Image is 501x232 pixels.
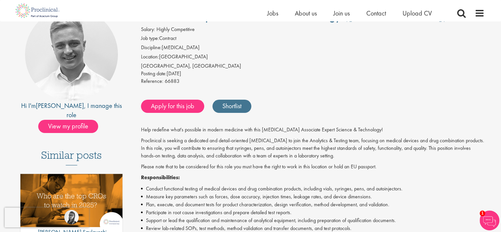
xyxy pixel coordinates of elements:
img: Chatbot [480,211,499,230]
p: Proclinical is seeking a dedicated and detail-oriented [MEDICAL_DATA] to join the Analytics & Tes... [141,137,485,160]
a: Jobs [267,9,278,17]
li: Contract [141,35,485,44]
li: Support or lead the qualification and maintenance of analytical equipment, including preparation ... [141,216,485,224]
li: Measure key parameters such as forces, dose accuracy, injection times, leakage rates, and device ... [141,193,485,201]
span: View my profile [38,120,98,133]
div: Hi I'm , I manage this role [17,101,126,120]
label: Reference: [141,78,163,85]
span: Posting date: [141,70,167,77]
img: Top 10 CROs 2025 | Proclinical [20,174,123,227]
label: Discipline: [141,44,162,51]
iframe: reCAPTCHA [5,208,89,227]
li: [MEDICAL_DATA] [141,44,485,53]
p: Help redefine what's possible in modern medicine with this [MEDICAL_DATA] Associate Expert Scienc... [141,126,485,134]
span: 1 [480,211,485,216]
a: Upload CV [403,9,432,17]
a: [PERSON_NAME] [36,101,84,110]
p: Please note that to be considered for this role you must have the right to work in this location ... [141,163,485,171]
label: Salary: [141,26,155,33]
a: Shortlist [212,100,251,113]
strong: Responsibilities: [141,174,180,181]
span: 66883 [165,78,180,84]
div: [DATE] [141,70,485,78]
label: Job type: [141,35,159,42]
li: Plan, execute, and document tests for product characterization, design verification, method devel... [141,201,485,209]
a: Apply for this job [141,100,204,113]
a: About us [295,9,317,17]
li: [GEOGRAPHIC_DATA] [141,53,485,62]
a: Join us [333,9,350,17]
a: View my profile [38,121,105,130]
label: Location: [141,53,159,61]
img: imeage of recruiter Joshua Bye [25,8,118,101]
li: Participate in root cause investigations and prepare detailed test reports. [141,209,485,216]
a: Contact [366,9,386,17]
li: Conduct functional testing of medical devices and drug combination products, including vials, syr... [141,185,485,193]
h3: Similar posts [41,149,102,165]
div: [GEOGRAPHIC_DATA], [GEOGRAPHIC_DATA] [141,62,485,70]
span: Highly Competitive [156,26,195,33]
